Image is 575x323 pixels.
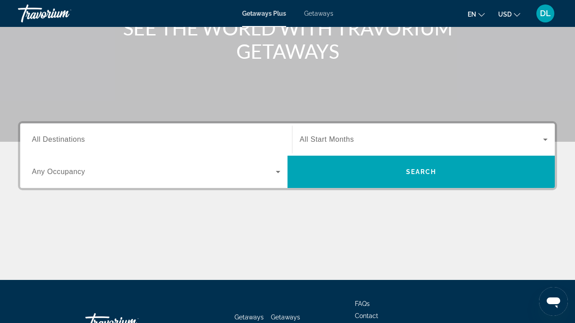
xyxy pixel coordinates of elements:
a: FAQs [355,300,370,307]
span: DL [540,9,551,18]
a: Getaways Plus [242,10,286,17]
button: User Menu [534,4,557,23]
span: All Start Months [300,135,354,143]
span: USD [498,11,512,18]
button: Change currency [498,8,520,21]
span: Search [406,168,437,175]
h1: SEE THE WORLD WITH TRAVORIUM GETAWAYS [119,16,456,63]
div: Search widget [20,123,555,188]
a: Getaways [234,314,264,321]
iframe: Button to launch messaging window [539,287,568,316]
a: Contact [355,312,378,319]
button: Search [287,156,555,188]
span: All Destinations [32,135,85,143]
span: Any Occupancy [32,168,85,175]
button: Change language [468,8,485,21]
a: Getaways [304,10,333,17]
span: en [468,11,476,18]
a: Travorium [18,2,108,25]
